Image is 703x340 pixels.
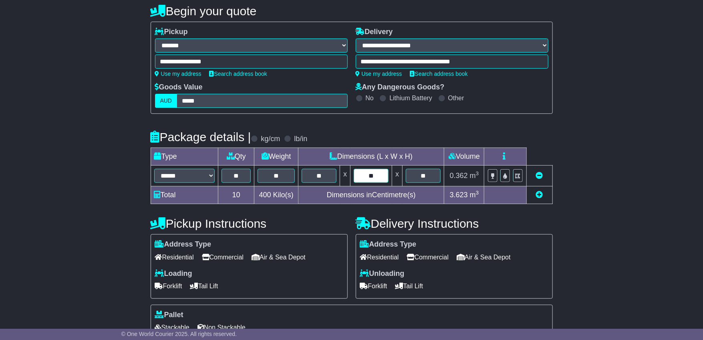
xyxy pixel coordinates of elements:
[298,148,444,166] td: Dimensions (L x W x H)
[536,172,543,180] a: Remove this item
[261,135,280,144] label: kg/cm
[254,186,298,204] td: Kilo(s)
[151,217,348,230] h4: Pickup Instructions
[151,130,251,144] h4: Package details |
[366,94,374,102] label: No
[476,170,479,176] sup: 3
[395,280,423,292] span: Tail Lift
[155,28,188,36] label: Pickup
[218,148,254,166] td: Qty
[470,172,479,180] span: m
[407,251,449,263] span: Commercial
[360,269,405,278] label: Unloading
[360,251,399,263] span: Residential
[356,71,402,77] a: Use my address
[218,186,254,204] td: 10
[155,311,183,320] label: Pallet
[340,166,350,186] td: x
[298,186,444,204] td: Dimensions in Centimetre(s)
[155,83,203,92] label: Goods Value
[197,321,246,334] span: Non Stackable
[155,71,201,77] a: Use my address
[389,94,432,102] label: Lithium Battery
[259,191,271,199] span: 400
[536,191,543,199] a: Add new item
[151,186,218,204] td: Total
[450,191,468,199] span: 3.623
[151,4,553,18] h4: Begin your quote
[448,94,464,102] label: Other
[202,251,244,263] span: Commercial
[476,190,479,196] sup: 3
[410,71,468,77] a: Search address book
[392,166,403,186] td: x
[360,280,387,292] span: Forklift
[121,331,237,337] span: © One World Courier 2025. All rights reserved.
[356,28,393,36] label: Delivery
[190,280,218,292] span: Tail Lift
[151,148,218,166] td: Type
[155,251,194,263] span: Residential
[470,191,479,199] span: m
[209,71,267,77] a: Search address book
[254,148,298,166] td: Weight
[155,280,182,292] span: Forklift
[294,135,307,144] label: lb/in
[457,251,511,263] span: Air & Sea Depot
[155,321,189,334] span: Stackable
[450,172,468,180] span: 0.362
[252,251,306,263] span: Air & Sea Depot
[155,269,192,278] label: Loading
[356,217,553,230] h4: Delivery Instructions
[155,94,177,108] label: AUD
[155,240,212,249] label: Address Type
[356,83,445,92] label: Any Dangerous Goods?
[360,240,417,249] label: Address Type
[444,148,484,166] td: Volume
